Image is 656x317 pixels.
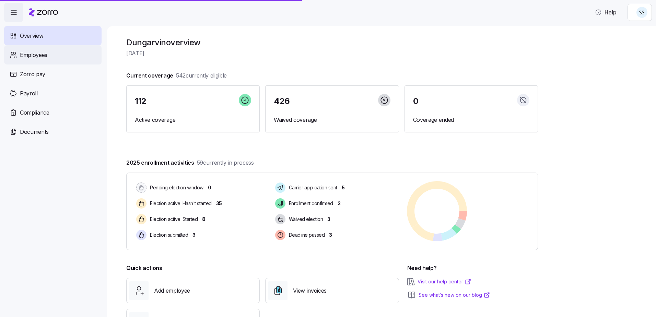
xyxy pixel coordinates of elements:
[274,97,290,105] span: 426
[636,7,647,18] img: b3a65cbeab486ed89755b86cd886e362
[413,97,419,105] span: 0
[126,71,227,80] span: Current coverage
[413,116,529,124] span: Coverage ended
[4,45,102,64] a: Employees
[20,128,49,136] span: Documents
[192,232,196,238] span: 3
[407,264,437,272] span: Need help?
[419,292,490,298] a: See what’s new on our blog
[135,116,251,124] span: Active coverage
[197,158,254,167] span: 59 currently in process
[216,200,222,207] span: 35
[4,103,102,122] a: Compliance
[202,216,206,223] span: 8
[148,232,188,238] span: Election submitted
[342,184,345,191] span: 5
[4,122,102,141] a: Documents
[4,26,102,45] a: Overview
[595,8,617,16] span: Help
[126,49,538,58] span: [DATE]
[148,200,212,207] span: Election active: Hasn't started
[176,71,227,80] span: 542 currently eligible
[148,216,198,223] span: Election active: Started
[274,116,390,124] span: Waived coverage
[148,184,203,191] span: Pending election window
[126,158,254,167] span: 2025 enrollment activities
[126,264,162,272] span: Quick actions
[4,84,102,103] a: Payroll
[135,97,147,105] span: 112
[287,232,325,238] span: Deadline passed
[4,64,102,84] a: Zorro pay
[126,37,538,48] h1: Dungarvin overview
[20,108,49,117] span: Compliance
[327,216,330,223] span: 3
[287,200,333,207] span: Enrollment confirmed
[20,51,47,59] span: Employees
[20,89,38,98] span: Payroll
[287,184,337,191] span: Carrier application sent
[154,286,190,295] span: Add employee
[293,286,327,295] span: View invoices
[287,216,323,223] span: Waived election
[589,5,622,19] button: Help
[20,70,45,79] span: Zorro pay
[418,278,471,285] a: Visit our help center
[208,184,211,191] span: 0
[20,32,43,40] span: Overview
[329,232,332,238] span: 3
[338,200,341,207] span: 2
